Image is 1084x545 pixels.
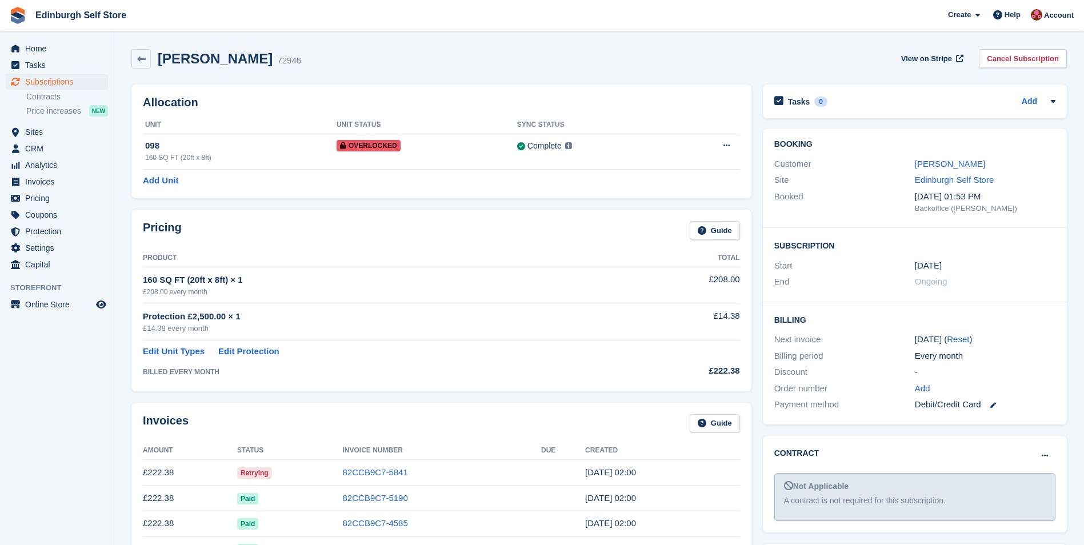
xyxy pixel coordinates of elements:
[585,493,636,503] time: 2025-07-27 01:00:25 UTC
[915,350,1055,363] div: Every month
[897,49,966,68] a: View on Stripe
[6,257,108,272] a: menu
[143,116,337,134] th: Unit
[6,41,108,57] a: menu
[277,54,301,67] div: 72946
[915,159,985,169] a: [PERSON_NAME]
[143,486,237,511] td: £222.38
[89,105,108,117] div: NEW
[26,106,81,117] span: Price increases
[1044,10,1074,21] span: Account
[774,366,915,379] div: Discount
[6,296,108,312] a: menu
[6,190,108,206] a: menu
[25,41,94,57] span: Home
[585,442,740,460] th: Created
[237,442,343,460] th: Status
[947,334,969,344] a: Reset
[915,190,1055,203] div: [DATE] 01:53 PM
[143,221,182,240] h2: Pricing
[31,6,131,25] a: Edinburgh Self Store
[541,442,585,460] th: Due
[690,414,740,433] a: Guide
[6,240,108,256] a: menu
[784,480,1046,492] div: Not Applicable
[343,442,542,460] th: Invoice Number
[9,7,26,24] img: stora-icon-8386f47178a22dfd0bd8f6a31ec36ba5ce8667c1dd55bd0f319d3a0aa187defe.svg
[143,96,740,109] h2: Allocation
[979,49,1067,68] a: Cancel Subscription
[948,9,971,21] span: Create
[143,460,237,486] td: £222.38
[629,249,739,267] th: Total
[788,97,810,107] h2: Tasks
[237,467,272,479] span: Retrying
[901,53,952,65] span: View on Stripe
[774,275,915,288] div: End
[1031,9,1042,21] img: Lucy Michalec
[629,303,739,340] td: £14.38
[145,153,337,163] div: 160 SQ FT (20ft x 8ft)
[26,105,108,117] a: Price increases NEW
[343,518,408,528] a: 82CCB9C7-4585
[143,367,629,377] div: BILLED EVERY MONTH
[343,467,408,477] a: 82CCB9C7-5841
[6,74,108,90] a: menu
[25,57,94,73] span: Tasks
[814,97,827,107] div: 0
[25,296,94,312] span: Online Store
[143,174,178,187] a: Add Unit
[6,223,108,239] a: menu
[94,298,108,311] a: Preview store
[6,174,108,190] a: menu
[774,259,915,272] div: Start
[25,190,94,206] span: Pricing
[774,239,1055,251] h2: Subscription
[6,141,108,157] a: menu
[25,74,94,90] span: Subscriptions
[565,142,572,149] img: icon-info-grey-7440780725fd019a000dd9b08b2336e03edf1995a4989e88bcd33f0948082b44.svg
[237,493,258,504] span: Paid
[26,91,108,102] a: Contracts
[774,382,915,395] div: Order number
[143,414,189,433] h2: Invoices
[25,257,94,272] span: Capital
[158,51,273,66] h2: [PERSON_NAME]
[1005,9,1021,21] span: Help
[690,221,740,240] a: Guide
[143,249,629,267] th: Product
[915,333,1055,346] div: [DATE] ( )
[6,207,108,223] a: menu
[629,364,739,378] div: £222.38
[6,57,108,73] a: menu
[527,140,562,152] div: Complete
[10,282,114,294] span: Storefront
[143,274,629,287] div: 160 SQ FT (20ft x 8ft) × 1
[25,124,94,140] span: Sites
[915,366,1055,379] div: -
[25,174,94,190] span: Invoices
[143,442,237,460] th: Amount
[585,467,636,477] time: 2025-08-27 01:00:50 UTC
[25,207,94,223] span: Coupons
[784,495,1046,507] div: A contract is not required for this subscription.
[774,158,915,171] div: Customer
[145,139,337,153] div: 098
[774,333,915,346] div: Next invoice
[343,493,408,503] a: 82CCB9C7-5190
[585,518,636,528] time: 2025-06-27 01:00:15 UTC
[517,116,672,134] th: Sync Status
[774,314,1055,325] h2: Billing
[143,323,629,334] div: £14.38 every month
[337,116,517,134] th: Unit Status
[915,382,930,395] a: Add
[774,350,915,363] div: Billing period
[915,203,1055,214] div: Backoffice ([PERSON_NAME])
[774,140,1055,149] h2: Booking
[774,174,915,187] div: Site
[143,511,237,536] td: £222.38
[915,398,1055,411] div: Debit/Credit Card
[218,345,279,358] a: Edit Protection
[6,124,108,140] a: menu
[629,267,739,303] td: £208.00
